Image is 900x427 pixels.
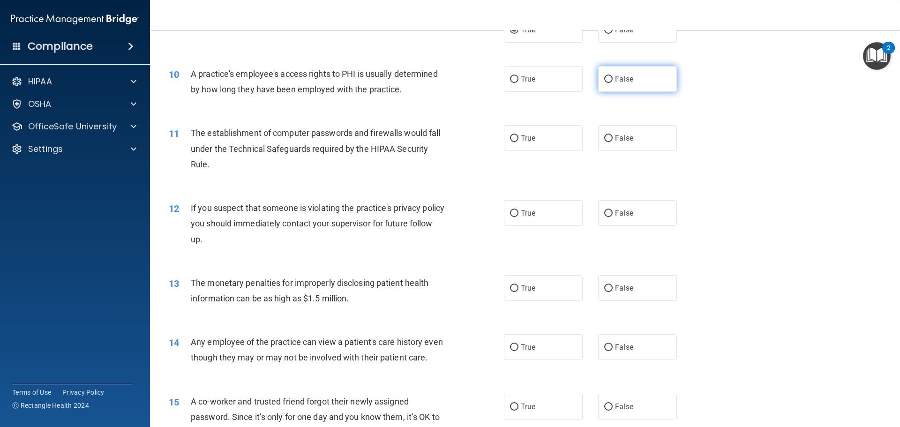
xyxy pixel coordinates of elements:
span: 14 [169,337,179,348]
span: The monetary penalties for improperly disclosing patient health information can be as high as $1.... [191,278,428,303]
input: False [604,285,613,292]
div: 2 [887,48,890,60]
span: True [521,402,535,411]
span: 12 [169,203,179,214]
input: False [604,210,613,217]
h4: Compliance [28,40,93,53]
a: HIPAA [11,76,136,87]
span: 15 [169,397,179,408]
a: OSHA [11,98,136,110]
input: True [510,285,518,292]
span: False [615,284,633,292]
input: True [510,76,518,83]
span: False [615,343,633,352]
p: HIPAA [28,76,52,87]
span: 10 [169,69,179,80]
p: OfficeSafe University [28,121,117,132]
span: True [521,75,535,83]
input: False [604,404,613,411]
img: PMB logo [11,10,139,29]
input: False [604,135,613,142]
input: True [510,404,518,411]
a: Terms of Use [12,388,51,397]
input: False [604,76,613,83]
span: True [521,209,535,217]
span: 13 [169,278,179,289]
input: True [510,344,518,351]
input: True [510,135,518,142]
span: The establishment of computer passwords and firewalls would fall under the Technical Safeguards r... [191,128,440,169]
button: Open Resource Center, 2 new notifications [863,42,891,70]
span: False [615,25,633,34]
a: OfficeSafe University [11,121,136,132]
input: True [510,210,518,217]
input: True [510,27,518,34]
p: Settings [28,143,63,155]
span: True [521,25,535,34]
a: Privacy Policy [62,388,105,397]
span: 09 [169,20,179,31]
input: False [604,344,613,351]
input: False [604,27,613,34]
span: Ⓒ Rectangle Health 2024 [12,401,89,410]
span: False [615,402,633,411]
span: A practice's employee's access rights to PHI is usually determined by how long they have been emp... [191,69,438,94]
span: True [521,343,535,352]
span: False [615,75,633,83]
span: 11 [169,128,179,139]
span: True [521,284,535,292]
span: False [615,209,633,217]
span: Any employee of the practice can view a patient's care history even though they may or may not be... [191,337,443,362]
p: OSHA [28,98,52,110]
span: True [521,134,535,142]
span: If you suspect that someone is violating the practice's privacy policy you should immediately con... [191,203,444,244]
span: False [615,134,633,142]
a: Settings [11,143,136,155]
